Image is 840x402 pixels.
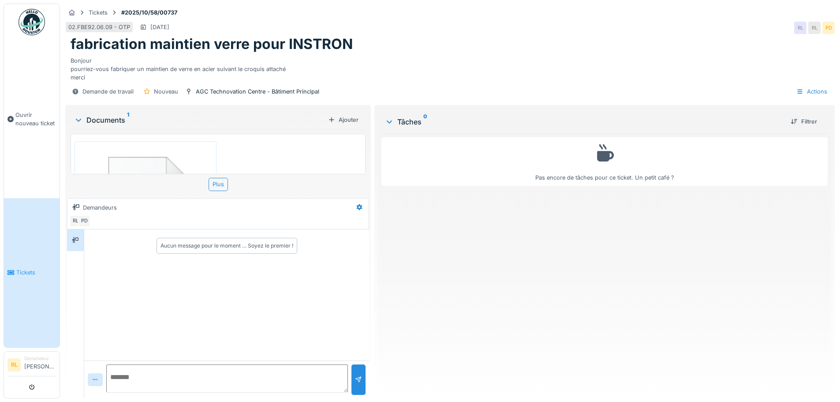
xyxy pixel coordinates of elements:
[68,23,130,31] div: 02.FBE92.06.09 - OTP
[161,242,293,250] div: Aucun message pour le moment … Soyez le premier !
[325,114,362,126] div: Ajouter
[4,198,60,348] a: Tickets
[71,53,829,82] div: Bonjour pourriez-vous fabriquer un maintien de verre en acier suivant le croquis attaché merci
[24,355,56,362] div: Demandeur
[24,355,56,374] li: [PERSON_NAME]
[15,111,56,128] span: Ouvrir nouveau ticket
[4,40,60,198] a: Ouvrir nouveau ticket
[808,22,821,34] div: RL
[423,116,427,127] sup: 0
[209,178,228,191] div: Plus
[74,115,325,125] div: Documents
[118,8,181,17] strong: #2025/10/58/00737
[78,215,90,227] div: PD
[83,203,117,212] div: Demandeurs
[71,36,353,53] h1: fabrication maintien verre pour INSTRON
[19,9,45,35] img: Badge_color-CXgf-gQk.svg
[7,358,21,372] li: RL
[794,22,806,34] div: RL
[387,141,822,182] div: Pas encore de tâches pour ce ticket. Un petit café ?
[16,268,56,277] span: Tickets
[127,115,129,125] sup: 1
[822,22,835,34] div: PD
[196,87,319,96] div: AGC Technovation Centre - Bâtiment Principal
[385,116,784,127] div: Tâches
[150,23,169,31] div: [DATE]
[69,215,82,227] div: RL
[89,8,108,17] div: Tickets
[154,87,178,96] div: Nouveau
[787,116,821,128] div: Filtrer
[77,143,214,275] img: 84750757-fdcc6f00-afbb-11ea-908a-1074b026b06b.png
[792,85,831,98] div: Actions
[7,355,56,376] a: RL Demandeur[PERSON_NAME]
[82,87,134,96] div: Demande de travail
